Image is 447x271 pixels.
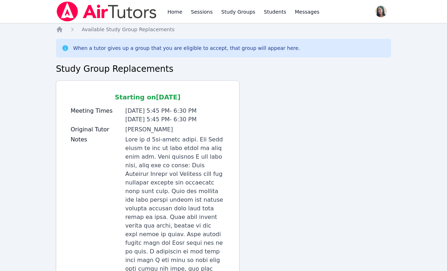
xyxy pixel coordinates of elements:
[125,107,225,115] li: [DATE] 5:45 PM - 6:30 PM
[71,107,121,115] label: Meeting Times
[125,125,225,134] div: [PERSON_NAME]
[295,8,320,15] span: Messages
[115,93,180,101] span: Starting on [DATE]
[56,26,391,33] nav: Breadcrumb
[73,45,300,52] div: When a tutor gives up a group that you are eligible to accept, that group will appear here.
[71,125,121,134] label: Original Tutor
[71,135,121,144] label: Notes
[82,26,175,33] a: Available Study Group Replacements
[82,27,175,32] span: Available Study Group Replacements
[56,1,157,22] img: Air Tutors
[125,115,225,124] li: [DATE] 5:45 PM - 6:30 PM
[56,63,391,75] h2: Study Group Replacements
